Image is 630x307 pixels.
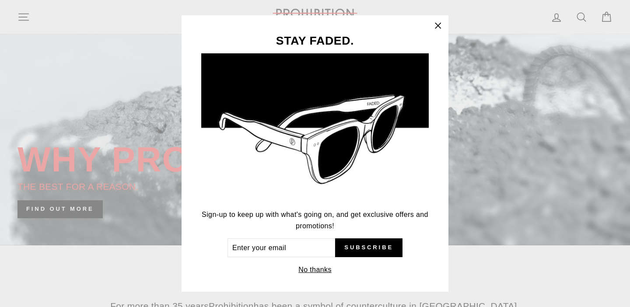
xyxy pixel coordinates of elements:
[296,264,334,276] button: No thanks
[227,238,335,258] input: Enter your email
[201,209,429,231] p: Sign-up to keep up with what's going on, and get exclusive offers and promotions!
[344,244,393,251] span: Subscribe
[335,238,402,258] button: Subscribe
[201,35,429,47] h3: STAY FADED.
